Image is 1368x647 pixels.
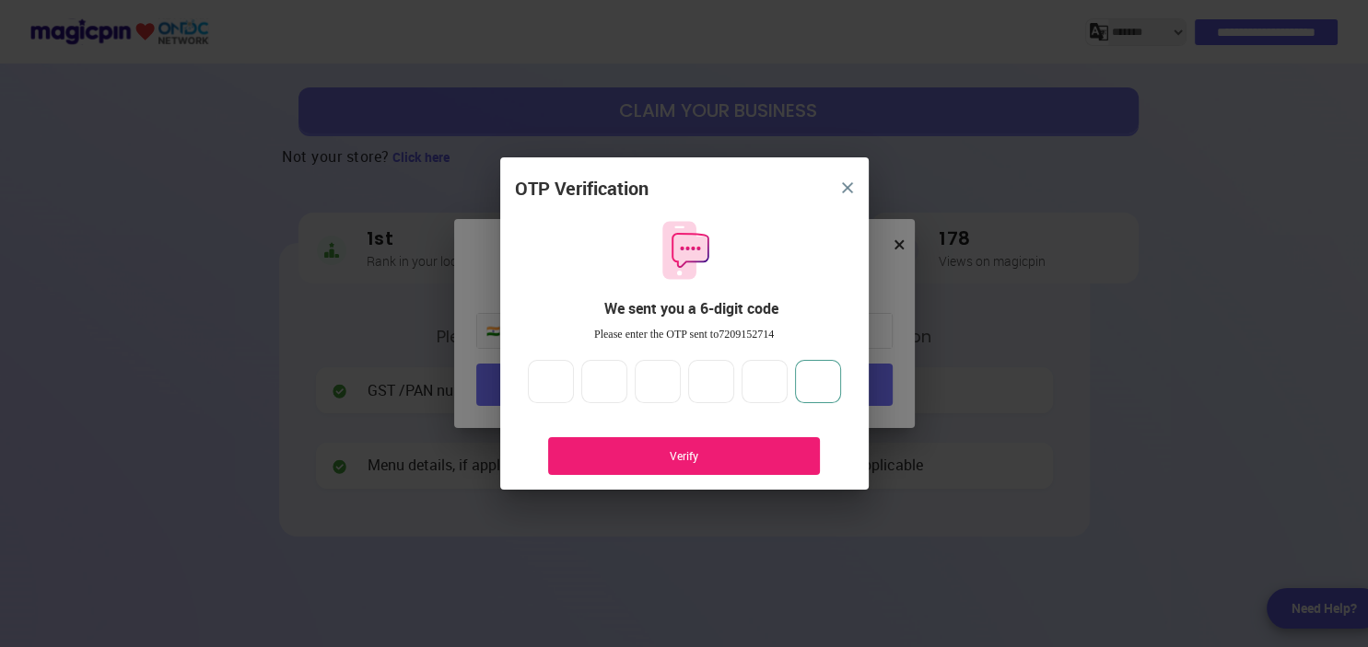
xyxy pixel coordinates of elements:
[831,171,864,204] button: close
[842,182,853,193] img: 8zTxi7IzMsfkYqyYgBgfvSHvmzQA9juT1O3mhMgBDT8p5s20zMZ2JbefE1IEBlkXHwa7wAFxGwdILBLhkAAAAASUVORK5CYII=
[576,448,791,464] div: Verify
[530,298,854,319] div: We sent you a 6-digit code
[653,219,716,282] img: otpMessageIcon.11fa9bf9.svg
[515,176,649,202] div: OTP Verification
[515,327,854,342] div: Please enter the OTP sent to 7209152714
